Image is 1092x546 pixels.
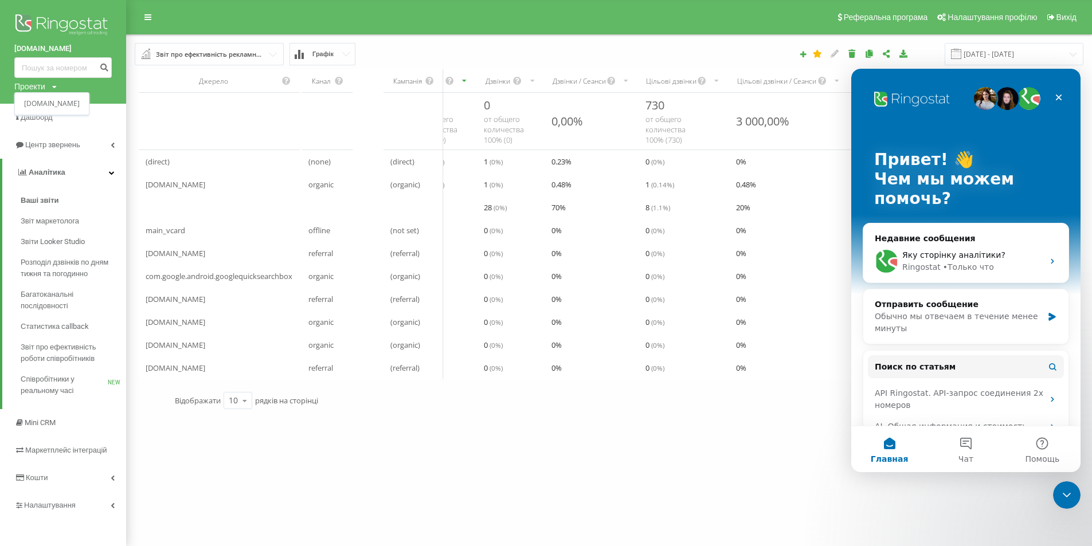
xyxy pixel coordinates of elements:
[830,49,840,57] i: Редагувати звіт
[645,246,664,260] span: 0
[390,338,420,352] span: (organic)
[29,168,65,176] span: Аналiтика
[146,223,185,237] span: main_vcard
[14,43,112,54] a: [DOMAIN_NAME]
[651,363,664,372] span: ( 0 %)
[21,321,89,332] span: Статистика callback
[490,226,503,235] span: ( 0 %)
[308,269,334,283] span: organic
[645,155,664,168] span: 0
[229,395,238,406] div: 10
[308,361,333,375] span: referral
[21,113,53,121] span: Дашборд
[551,292,562,306] span: 0 %
[21,236,85,248] span: Звіти Looker Studio
[551,155,572,168] span: 0.23 %
[390,178,420,191] span: (organic)
[551,76,606,86] div: Дзвінки / Сеанси
[551,113,583,129] div: 0,00%
[21,195,59,206] span: Ваші звіти
[651,180,674,189] span: ( 0.14 %)
[24,99,80,108] a: [DOMAIN_NAME]
[813,49,823,57] i: Цей звіт буде завантажено першим при відкритті Аналітики. Ви можете призначити будь-який інший ва...
[736,201,750,214] span: 20 %
[14,57,112,78] input: Пошук за номером
[490,180,503,189] span: ( 0 %)
[645,97,664,113] span: 730
[1056,13,1077,22] span: Вихід
[21,369,126,401] a: Співробітники у реальному часіNEW
[24,501,76,509] span: Налаштування
[484,201,507,214] span: 28
[645,338,664,352] span: 0
[14,11,112,40] img: Ringostat logo
[146,338,205,352] span: [DOMAIN_NAME]
[645,201,670,214] span: 8
[390,155,414,168] span: (direct)
[146,292,205,306] span: [DOMAIN_NAME]
[736,155,746,168] span: 0 %
[146,155,170,168] span: (direct)
[390,269,420,283] span: (organic)
[484,269,503,283] span: 0
[494,203,507,212] span: ( 0 %)
[21,211,126,231] a: Звіт маркетолога
[736,246,746,260] span: 0 %
[490,363,503,372] span: ( 0 %)
[308,223,330,237] span: offline
[484,76,512,86] div: Дзвінки
[736,269,746,283] span: 0 %
[308,315,334,329] span: organic
[25,446,107,454] span: Маркетплейс інтеграцій
[645,269,664,283] span: 0
[645,223,664,237] span: 0
[390,76,425,86] div: Кампанія
[651,249,664,258] span: ( 0 %)
[21,341,120,364] span: Звіт про ефективність роботи співробітників
[490,272,503,281] span: ( 0 %)
[645,315,664,329] span: 0
[551,315,562,329] span: 0 %
[645,292,664,306] span: 0
[156,48,264,61] div: Звіт про ефективність рекламних кампаній
[484,114,524,145] span: от общего количества 100% ( 0 )
[651,294,664,304] span: ( 0 %)
[308,246,333,260] span: referral
[847,49,857,57] i: Видалити звіт
[21,289,120,312] span: Багатоканальні послідовності
[551,338,562,352] span: 0 %
[490,317,503,327] span: ( 0 %)
[645,361,664,375] span: 0
[551,201,566,214] span: 70 %
[551,178,572,191] span: 0.48 %
[21,215,79,227] span: Звіт маркетолога
[308,76,334,86] div: Канал
[899,49,909,57] i: Завантажити звіт
[484,223,503,237] span: 0
[736,223,746,237] span: 0 %
[390,361,420,375] span: (referral)
[799,50,807,57] i: Створити звіт
[651,340,664,349] span: ( 0 %)
[146,361,205,375] span: [DOMAIN_NAME]
[175,395,221,406] span: Відображати
[2,159,126,186] a: Аналiтика
[390,223,419,237] span: (not set)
